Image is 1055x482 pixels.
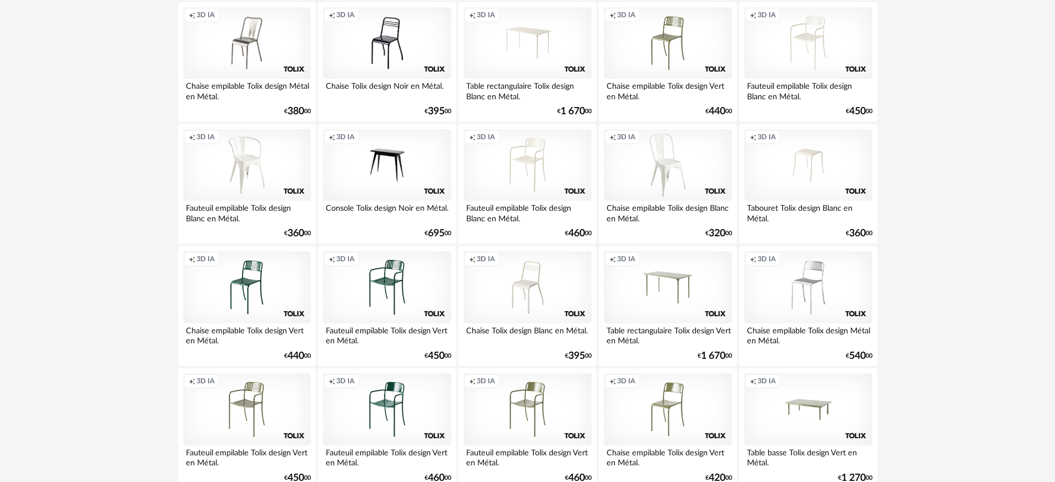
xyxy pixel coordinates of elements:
[477,11,495,19] span: 3D IA
[323,201,451,223] div: Console Tolix design Noir en Métal.
[284,474,311,482] div: € 00
[609,377,616,385] span: Creation icon
[758,255,776,263] span: 3D IA
[705,108,732,115] div: € 00
[189,11,195,19] span: Creation icon
[849,352,866,360] span: 540
[329,11,335,19] span: Creation icon
[425,230,451,237] div: € 00
[557,108,592,115] div: € 00
[604,445,731,468] div: Chaise empilable Tolix design Vert en Métal.
[846,352,872,360] div: € 00
[698,352,732,360] div: € 00
[428,352,445,360] span: 450
[841,474,866,482] span: 1 270
[287,474,304,482] span: 450
[196,11,215,19] span: 3D IA
[196,255,215,263] span: 3D IA
[323,323,451,346] div: Fauteuil empilable Tolix design Vert en Métal.
[463,79,591,101] div: Table rectangulaire Tolix design Blanc en Métal.
[428,108,445,115] span: 395
[469,377,476,385] span: Creation icon
[425,474,451,482] div: € 00
[196,133,215,141] span: 3D IA
[849,108,866,115] span: 450
[329,133,335,141] span: Creation icon
[336,377,355,385] span: 3D IA
[604,201,731,223] div: Chaise empilable Tolix design Blanc en Métal.
[750,11,756,19] span: Creation icon
[604,79,731,101] div: Chaise empilable Tolix design Vert en Métal.
[838,474,872,482] div: € 00
[183,445,311,468] div: Fauteuil empilable Tolix design Vert en Métal.
[617,133,635,141] span: 3D IA
[617,255,635,263] span: 3D IA
[568,474,585,482] span: 460
[750,377,756,385] span: Creation icon
[477,377,495,385] span: 3D IA
[183,323,311,346] div: Chaise empilable Tolix design Vert en Métal.
[196,377,215,385] span: 3D IA
[287,108,304,115] span: 380
[284,108,311,115] div: € 00
[425,352,451,360] div: € 00
[318,2,456,122] a: Creation icon 3D IA Chaise Tolix design Noir en Métal. €39500
[565,230,592,237] div: € 00
[568,230,585,237] span: 460
[425,108,451,115] div: € 00
[709,108,725,115] span: 440
[336,11,355,19] span: 3D IA
[565,474,592,482] div: € 00
[458,124,596,244] a: Creation icon 3D IA Fauteuil empilable Tolix design Blanc en Métal. €46000
[318,246,456,366] a: Creation icon 3D IA Fauteuil empilable Tolix design Vert en Métal. €45000
[609,11,616,19] span: Creation icon
[287,352,304,360] span: 440
[565,352,592,360] div: € 00
[183,79,311,101] div: Chaise empilable Tolix design Métal en Métal.
[463,323,591,346] div: Chaise Tolix design Blanc en Métal.
[561,108,585,115] span: 1 670
[739,124,877,244] a: Creation icon 3D IA Tabouret Tolix design Blanc en Métal. €36000
[469,11,476,19] span: Creation icon
[477,255,495,263] span: 3D IA
[846,108,872,115] div: € 00
[609,255,616,263] span: Creation icon
[284,230,311,237] div: € 00
[463,201,591,223] div: Fauteuil empilable Tolix design Blanc en Métal.
[758,377,776,385] span: 3D IA
[849,230,866,237] span: 360
[705,474,732,482] div: € 00
[701,352,725,360] span: 1 670
[458,2,596,122] a: Creation icon 3D IA Table rectangulaire Tolix design Blanc en Métal. €1 67000
[287,230,304,237] span: 360
[458,246,596,366] a: Creation icon 3D IA Chaise Tolix design Blanc en Métal. €39500
[739,246,877,366] a: Creation icon 3D IA Chaise empilable Tolix design Métal en Métal. €54000
[709,474,725,482] span: 420
[846,230,872,237] div: € 00
[617,377,635,385] span: 3D IA
[750,133,756,141] span: Creation icon
[744,79,872,101] div: Fauteuil empilable Tolix design Blanc en Métal.
[284,352,311,360] div: € 00
[739,2,877,122] a: Creation icon 3D IA Fauteuil empilable Tolix design Blanc en Métal. €45000
[705,230,732,237] div: € 00
[189,133,195,141] span: Creation icon
[189,255,195,263] span: Creation icon
[758,11,776,19] span: 3D IA
[599,246,736,366] a: Creation icon 3D IA Table rectangulaire Tolix design Vert en Métal. €1 67000
[329,255,335,263] span: Creation icon
[469,133,476,141] span: Creation icon
[323,79,451,101] div: Chaise Tolix design Noir en Métal.
[568,352,585,360] span: 395
[189,377,195,385] span: Creation icon
[758,133,776,141] span: 3D IA
[178,246,316,366] a: Creation icon 3D IA Chaise empilable Tolix design Vert en Métal. €44000
[323,445,451,468] div: Fauteuil empilable Tolix design Vert en Métal.
[750,255,756,263] span: Creation icon
[329,377,335,385] span: Creation icon
[609,133,616,141] span: Creation icon
[744,445,872,468] div: Table basse Tolix design Vert en Métal.
[428,474,445,482] span: 460
[744,323,872,346] div: Chaise empilable Tolix design Métal en Métal.
[178,2,316,122] a: Creation icon 3D IA Chaise empilable Tolix design Métal en Métal. €38000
